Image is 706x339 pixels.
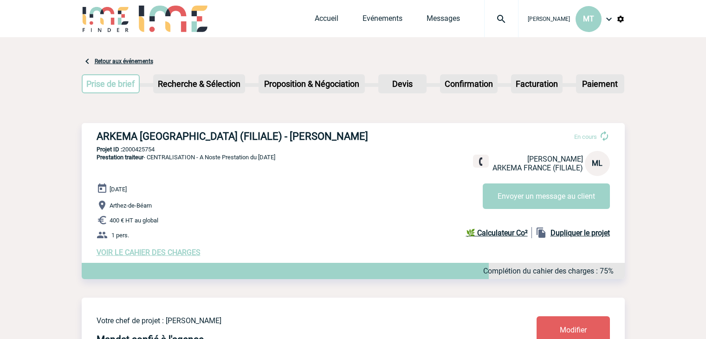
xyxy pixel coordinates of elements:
b: 🌿 Calculateur Co² [466,228,528,237]
span: [PERSON_NAME] [527,155,583,163]
span: Arthez-de-Béarn [110,202,152,209]
img: file_copy-black-24dp.png [536,227,547,238]
a: Messages [427,14,460,27]
a: Retour aux événements [95,58,153,65]
span: 1 pers. [111,232,129,239]
p: Devis [379,75,426,92]
p: Confirmation [441,75,497,92]
a: 🌿 Calculateur Co² [466,227,532,238]
span: ARKEMA FRANCE (FILIALE) [492,163,583,172]
span: MT [583,14,594,23]
p: Proposition & Négociation [259,75,364,92]
p: Votre chef de projet : [PERSON_NAME] [97,316,482,325]
p: Recherche & Sélection [154,75,244,92]
span: [DATE] [110,186,127,193]
a: Accueil [315,14,338,27]
span: 400 € HT au global [110,217,158,224]
span: Modifier [560,326,587,334]
span: ML [592,159,602,168]
span: [PERSON_NAME] [528,16,570,22]
img: fixe.png [477,157,485,166]
p: Facturation [512,75,562,92]
p: 2000425754 [82,146,625,153]
a: VOIR LE CAHIER DES CHARGES [97,248,201,257]
button: Envoyer un message au client [483,183,610,209]
p: Prise de brief [83,75,139,92]
h3: ARKEMA [GEOGRAPHIC_DATA] (FILIALE) - [PERSON_NAME] [97,130,375,142]
b: Projet ID : [97,146,122,153]
img: IME-Finder [82,6,130,32]
a: Evénements [363,14,402,27]
b: Dupliquer le projet [551,228,610,237]
p: Paiement [577,75,623,92]
span: En cours [574,133,597,140]
span: - CENTRALISATION - A Noste Prestation du [DATE] [97,154,275,161]
span: Prestation traiteur [97,154,143,161]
